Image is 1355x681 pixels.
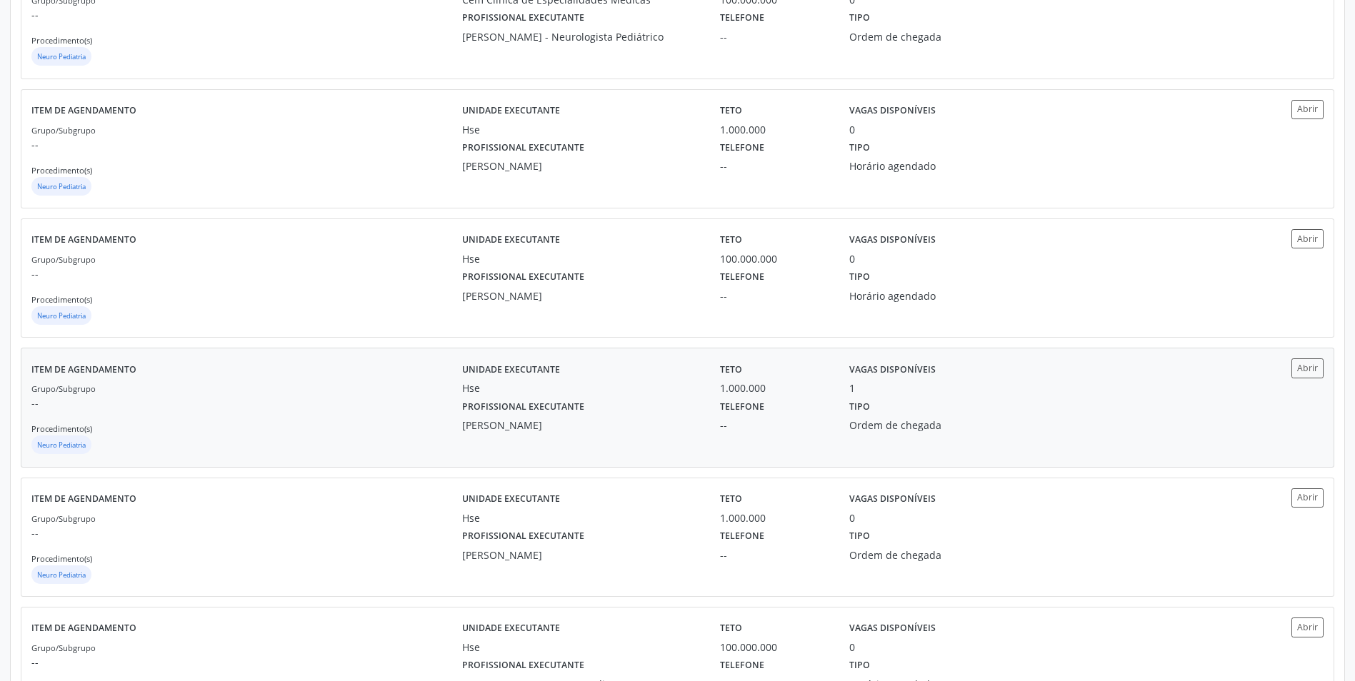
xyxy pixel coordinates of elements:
label: Profissional executante [462,525,584,548]
small: Grupo/Subgrupo [31,513,96,524]
div: 0 [849,640,855,655]
button: Abrir [1291,358,1324,378]
div: 0 [849,251,855,266]
label: Unidade executante [462,229,560,251]
div: Horário agendado [849,158,1023,173]
small: Procedimento(s) [31,294,92,305]
label: Item de agendamento [31,617,136,640]
label: Telefone [720,525,764,548]
label: Profissional executante [462,137,584,159]
label: Telefone [720,395,764,418]
div: -- [720,288,829,303]
label: Teto [720,617,742,640]
div: Ordem de chegada [849,418,1023,433]
p: -- [31,266,462,281]
label: Profissional executante [462,655,584,677]
label: Tipo [849,655,870,677]
label: Tipo [849,525,870,548]
div: Hse [462,251,700,266]
label: Unidade executante [462,617,560,640]
label: Profissional executante [462,7,584,29]
p: -- [31,395,462,410]
div: [PERSON_NAME] [462,548,700,563]
div: Horário agendado [849,288,1023,303]
div: 1.000.000 [720,510,829,525]
label: Tipo [849,266,870,288]
div: 0 [849,122,855,137]
label: Item de agendamento [31,358,136,380]
label: Vagas disponíveis [849,100,936,122]
p: -- [31,655,462,670]
label: Unidade executante [462,358,560,380]
small: Grupo/Subgrupo [31,125,96,136]
button: Abrir [1291,488,1324,508]
div: 100.000.000 [720,251,829,266]
label: Telefone [720,655,764,677]
div: 1.000.000 [720,122,829,137]
label: Telefone [720,7,764,29]
div: Hse [462,510,700,525]
div: 0 [849,510,855,525]
label: Profissional executante [462,266,584,288]
label: Teto [720,358,742,380]
label: Telefone [720,266,764,288]
div: Hse [462,640,700,655]
div: -- [720,158,829,173]
small: Neuro Pediatria [37,570,86,580]
small: Procedimento(s) [31,165,92,176]
small: Procedimento(s) [31,35,92,46]
small: Grupo/Subgrupo [31,642,96,653]
small: Grupo/Subgrupo [31,383,96,394]
div: 100.000.000 [720,640,829,655]
small: Procedimento(s) [31,423,92,434]
div: Ordem de chegada [849,548,1023,563]
label: Tipo [849,7,870,29]
label: Tipo [849,395,870,418]
div: -- [720,418,829,433]
small: Procedimento(s) [31,553,92,564]
label: Vagas disponíveis [849,358,936,380]
small: Neuro Pediatria [37,182,86,191]
small: Neuro Pediatria [37,52,86,61]
label: Teto [720,100,742,122]
label: Vagas disponíveis [849,229,936,251]
div: -- [720,548,829,563]
small: Grupo/Subgrupo [31,254,96,265]
div: Hse [462,380,700,395]
div: [PERSON_NAME] [462,418,700,433]
label: Vagas disponíveis [849,617,936,640]
div: -- [720,29,829,44]
p: -- [31,7,462,22]
div: [PERSON_NAME] [462,158,700,173]
div: 1.000.000 [720,380,829,395]
div: Hse [462,122,700,137]
label: Telefone [720,137,764,159]
label: Vagas disponíveis [849,488,936,510]
button: Abrir [1291,617,1324,637]
label: Teto [720,229,742,251]
label: Unidade executante [462,100,560,122]
div: 1 [849,380,855,395]
p: -- [31,525,462,540]
div: Ordem de chegada [849,29,1023,44]
label: Item de agendamento [31,229,136,251]
label: Profissional executante [462,395,584,418]
small: Neuro Pediatria [37,440,86,450]
button: Abrir [1291,229,1324,248]
label: Tipo [849,137,870,159]
small: Neuro Pediatria [37,311,86,321]
label: Teto [720,488,742,510]
p: -- [31,137,462,152]
div: [PERSON_NAME] [462,288,700,303]
div: [PERSON_NAME] - Neurologista Pediátrico [462,29,700,44]
label: Unidade executante [462,488,560,510]
button: Abrir [1291,100,1324,119]
label: Item de agendamento [31,488,136,510]
label: Item de agendamento [31,100,136,122]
